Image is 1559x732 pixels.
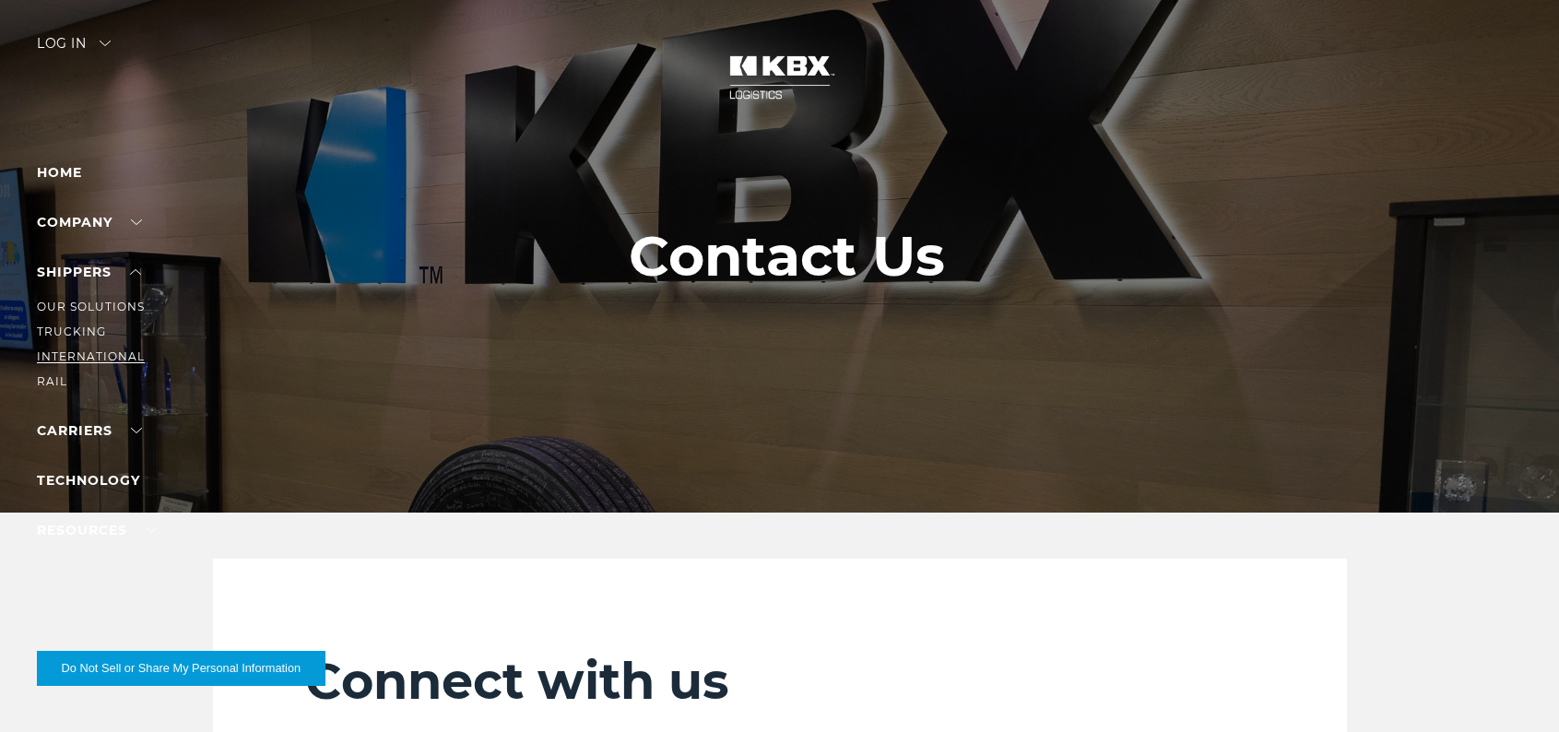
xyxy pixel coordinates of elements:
a: Home [37,164,82,181]
a: Trucking [37,325,106,338]
a: Our Solutions [37,300,145,313]
a: Carriers [37,422,142,439]
a: International [37,349,145,363]
a: Technology [37,472,140,489]
a: SHIPPERS [37,264,141,280]
div: Log in [37,37,111,64]
button: Do Not Sell or Share My Personal Information [37,651,325,686]
iframe: Chat Widget [1467,643,1559,732]
img: kbx logo [711,37,849,118]
h2: Connect with us [305,651,1255,712]
a: Company [37,214,142,230]
img: arrow [100,41,111,46]
a: RESOURCES [37,522,157,538]
a: RAIL [37,374,67,388]
h1: Contact Us [629,225,945,288]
